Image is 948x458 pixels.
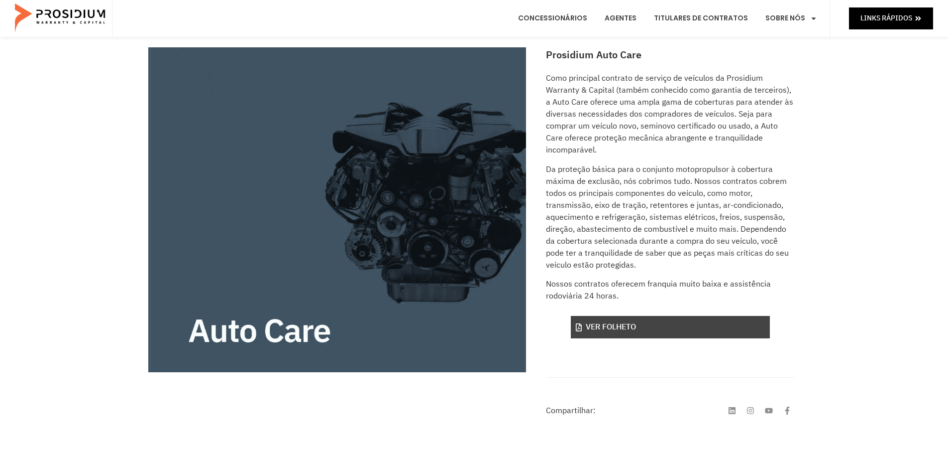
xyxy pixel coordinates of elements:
font: Nossos contratos oferecem franquia muito baixa e assistência rodoviária 24 horas. [546,278,771,302]
a: Ver folheto [571,316,770,338]
font: Compartilhar: [546,405,596,417]
font: Links rápidos [860,13,912,23]
font: Prosidium Auto Care [546,47,641,62]
font: Concessionários [518,13,587,23]
font: Da proteção básica para o conjunto motopropulsor à cobertura máxima de exclusão, nós cobrimos tud... [546,163,789,271]
a: Links rápidos [849,7,933,29]
font: Sobre nós [765,13,805,23]
font: Titulares de Contratos [654,13,748,23]
font: Como principal contrato de serviço de veículos da Prosidium Warranty & Capital (também conhecido ... [546,72,793,156]
font: Ver folheto [586,321,636,333]
font: Agentes [605,13,636,23]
